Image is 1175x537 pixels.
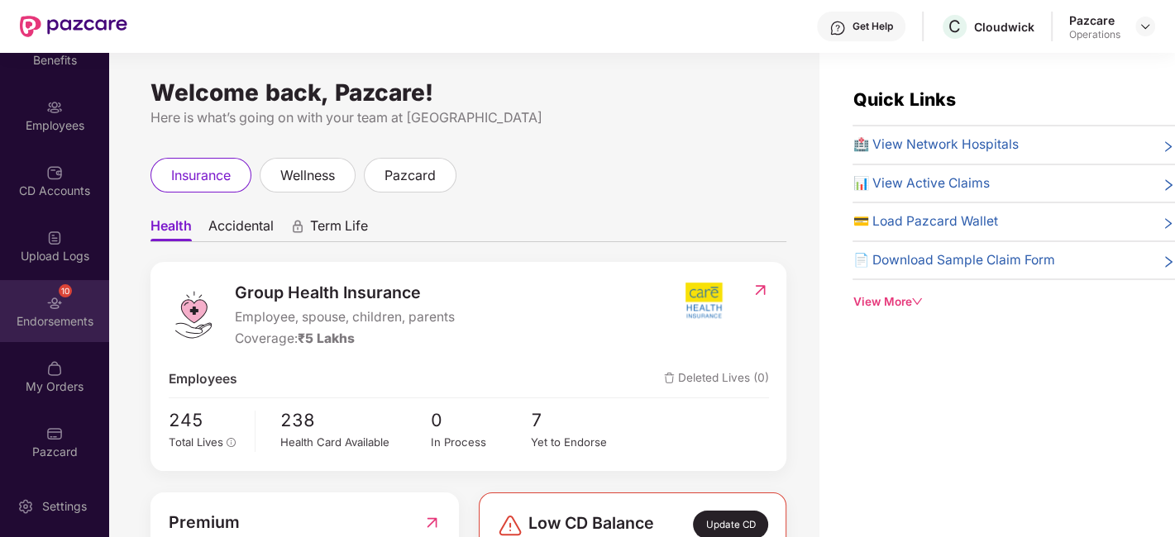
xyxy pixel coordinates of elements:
[752,282,769,298] img: RedirectIcon
[431,406,531,434] span: 0
[853,88,955,110] span: Quick Links
[948,17,961,36] span: C
[46,295,63,311] img: svg+xml;base64,PHN2ZyBpZD0iRW5kb3JzZW1lbnRzIiB4bWxucz0iaHR0cDovL3d3dy53My5vcmcvMjAwMC9zdmciIHdpZH...
[46,164,63,181] img: svg+xml;base64,PHN2ZyBpZD0iQ0RfQWNjb3VudHMiIGRhdGEtbmFtZT0iQ0QgQWNjb3VudHMiIHhtbG5zPSJodHRwOi8vd3...
[853,173,989,194] span: 📊 View Active Claims
[974,19,1034,35] div: Cloudwick
[310,217,368,241] span: Term Life
[280,434,431,451] div: Health Card Available
[853,211,997,232] span: 💳 Load Pazcard Wallet
[664,373,675,383] img: deleteIcon
[169,510,240,535] span: Premium
[169,290,218,340] img: logo
[1162,177,1175,194] span: right
[46,360,63,377] img: svg+xml;base64,PHN2ZyBpZD0iTXlfT3JkZXJzIiBkYXRhLW5hbWU9Ik15IE9yZGVycyIgeG1sbnM9Imh0dHA6Ly93d3cudz...
[46,425,63,442] img: svg+xml;base64,PHN2ZyBpZD0iUGF6Y2FyZCIgeG1sbnM9Imh0dHA6Ly93d3cudzMub3JnLzIwMDAvc3ZnIiB3aWR0aD0iMj...
[235,329,455,349] div: Coverage:
[1162,138,1175,155] span: right
[169,369,237,390] span: Employees
[290,219,305,234] div: animation
[171,165,231,186] span: insurance
[1162,254,1175,271] span: right
[423,510,441,535] img: RedirectIcon
[169,406,244,434] span: 245
[169,435,223,449] span: Total Lives
[235,280,455,306] span: Group Health Insurance
[853,250,1054,271] span: 📄 Download Sample Claim Form
[37,498,92,515] div: Settings
[1069,28,1120,41] div: Operations
[235,307,455,328] span: Employee, spouse, children, parents
[1139,20,1152,33] img: svg+xml;base64,PHN2ZyBpZD0iRHJvcGRvd24tMzJ4MzIiIHhtbG5zPSJodHRwOi8vd3d3LnczLm9yZy8yMDAwL3N2ZyIgd2...
[46,230,63,246] img: svg+xml;base64,PHN2ZyBpZD0iVXBsb2FkX0xvZ3MiIGRhdGEtbmFtZT0iVXBsb2FkIExvZ3MiIHhtbG5zPSJodHRwOi8vd3...
[829,20,846,36] img: svg+xml;base64,PHN2ZyBpZD0iSGVscC0zMngzMiIgeG1sbnM9Imh0dHA6Ly93d3cudzMub3JnLzIwMDAvc3ZnIiB3aWR0aD...
[59,284,72,297] div: 10
[531,434,631,451] div: Yet to Endorse
[208,217,274,241] span: Accidental
[150,86,786,99] div: Welcome back, Pazcare!
[673,280,735,321] img: insurerIcon
[17,498,34,515] img: svg+xml;base64,PHN2ZyBpZD0iU2V0dGluZy0yMHgyMCIgeG1sbnM9Imh0dHA6Ly93d3cudzMub3JnLzIwMDAvc3ZnIiB3aW...
[46,99,63,116] img: svg+xml;base64,PHN2ZyBpZD0iRW1wbG95ZWVzIiB4bWxucz0iaHR0cDovL3d3dy53My5vcmcvMjAwMC9zdmciIHdpZHRoPS...
[150,217,192,241] span: Health
[1069,12,1120,28] div: Pazcare
[431,434,531,451] div: In Process
[280,165,335,186] span: wellness
[531,406,631,434] span: 7
[664,369,769,390] span: Deleted Lives (0)
[853,20,893,33] div: Get Help
[853,135,1018,155] span: 🏥 View Network Hospitals
[298,330,355,346] span: ₹5 Lakhs
[227,438,236,448] span: info-circle
[853,293,1175,311] div: View More
[911,296,923,307] span: down
[280,406,431,434] span: 238
[150,107,786,128] div: Here is what’s going on with your team at [GEOGRAPHIC_DATA]
[1162,215,1175,232] span: right
[20,16,127,37] img: New Pazcare Logo
[385,165,436,186] span: pazcard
